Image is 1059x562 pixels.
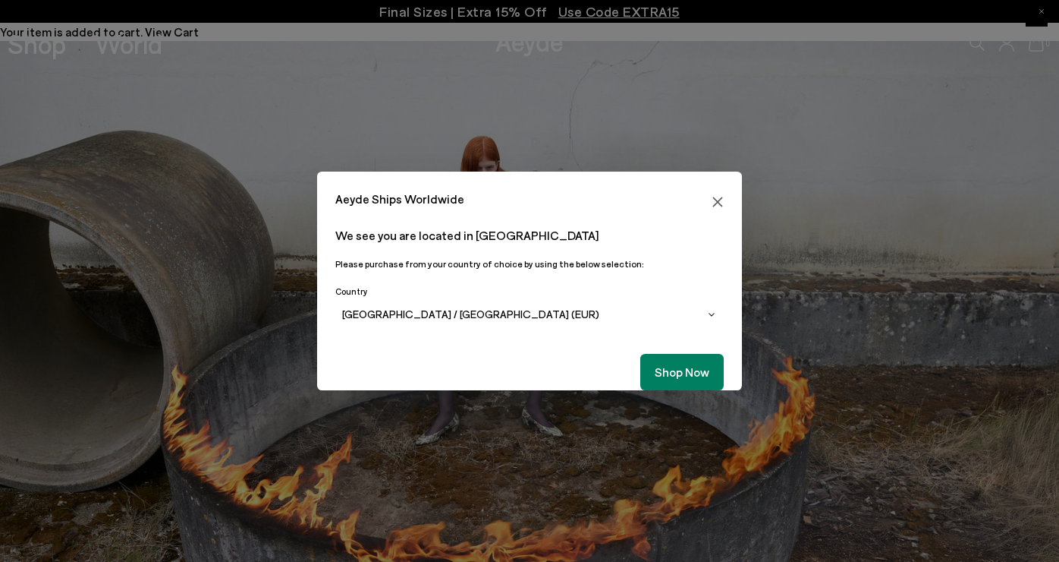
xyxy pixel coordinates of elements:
[335,257,724,271] p: Please purchase from your country of choice by using the below selection:
[342,308,599,320] span: [GEOGRAPHIC_DATA] / [GEOGRAPHIC_DATA] (EUR)
[335,226,724,245] p: We see you are located in [GEOGRAPHIC_DATA]
[335,190,464,208] span: Aeyde Ships Worldwide
[335,286,367,296] span: Country
[705,190,730,214] button: Close
[640,354,724,390] button: Shop Now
